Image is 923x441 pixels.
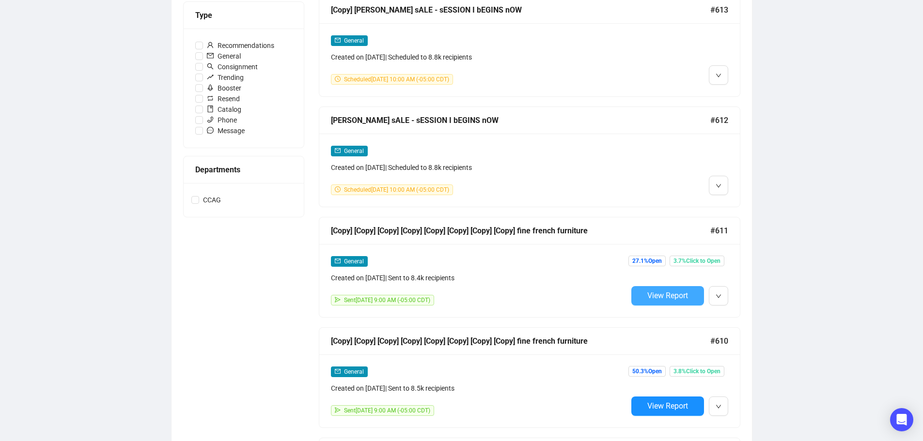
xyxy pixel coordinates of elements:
[203,115,241,125] span: Phone
[331,4,710,16] div: [Copy] [PERSON_NAME] sALE - sESSION I bEGINS nOW
[331,273,627,283] div: Created on [DATE] | Sent to 8.4k recipients
[331,335,710,347] div: [Copy] [Copy] [Copy] [Copy] [Copy] [Copy] [Copy] [Copy] fine french furniture
[716,183,721,189] span: down
[203,51,245,61] span: General
[710,4,728,16] span: #613
[331,225,710,237] div: [Copy] [Copy] [Copy] [Copy] [Copy] [Copy] [Copy] [Copy] fine french furniture
[631,286,704,305] button: View Report
[335,148,341,153] span: mail
[344,76,449,83] span: Scheduled [DATE] 10:00 AM (-05:00 CDT)
[207,63,214,70] span: search
[331,162,627,173] div: Created on [DATE] | Scheduled to 8.8k recipients
[195,9,292,21] div: Type
[647,291,688,300] span: View Report
[344,148,364,154] span: General
[710,335,728,347] span: #610
[710,114,728,126] span: #612
[203,104,245,115] span: Catalog
[203,61,262,72] span: Consignment
[710,225,728,237] span: #611
[335,407,341,413] span: send
[207,106,214,112] span: book
[628,366,666,377] span: 50.3% Open
[331,52,627,62] div: Created on [DATE] | Scheduled to 8.8k recipients
[344,37,364,44] span: General
[203,40,278,51] span: Recommendations
[344,297,430,304] span: Sent [DATE] 9:00 AM (-05:00 CDT)
[207,127,214,134] span: message
[207,42,214,48] span: user
[716,73,721,78] span: down
[344,368,364,375] span: General
[331,383,627,394] div: Created on [DATE] | Sent to 8.5k recipients
[716,293,721,299] span: down
[203,125,249,136] span: Message
[319,217,740,318] a: [Copy] [Copy] [Copy] [Copy] [Copy] [Copy] [Copy] [Copy] fine french furniture#611mailGeneralCreat...
[207,52,214,59] span: mail
[199,195,225,205] span: CCAG
[631,396,704,416] button: View Report
[890,408,913,431] div: Open Intercom Messenger
[335,368,341,374] span: mail
[670,256,724,266] span: 3.7% Click to Open
[335,258,341,264] span: mail
[670,366,724,377] span: 3.8% Click to Open
[203,72,248,83] span: Trending
[335,186,341,192] span: clock-circle
[335,297,341,303] span: send
[195,164,292,176] div: Departments
[647,401,688,411] span: View Report
[207,116,214,123] span: phone
[203,93,244,104] span: Resend
[207,84,214,91] span: rocket
[344,186,449,193] span: Scheduled [DATE] 10:00 AM (-05:00 CDT)
[344,407,430,414] span: Sent [DATE] 9:00 AM (-05:00 CDT)
[335,37,341,43] span: mail
[319,327,740,428] a: [Copy] [Copy] [Copy] [Copy] [Copy] [Copy] [Copy] [Copy] fine french furniture#610mailGeneralCreat...
[344,258,364,265] span: General
[331,114,710,126] div: [PERSON_NAME] sALE - sESSION I bEGINS nOW
[207,74,214,80] span: rise
[319,106,740,207] a: [PERSON_NAME] sALE - sESSION I bEGINS nOW#612mailGeneralCreated on [DATE]| Scheduled to 8.8k reci...
[628,256,666,266] span: 27.1% Open
[207,95,214,102] span: retweet
[335,76,341,82] span: clock-circle
[203,83,245,93] span: Booster
[716,404,721,410] span: down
